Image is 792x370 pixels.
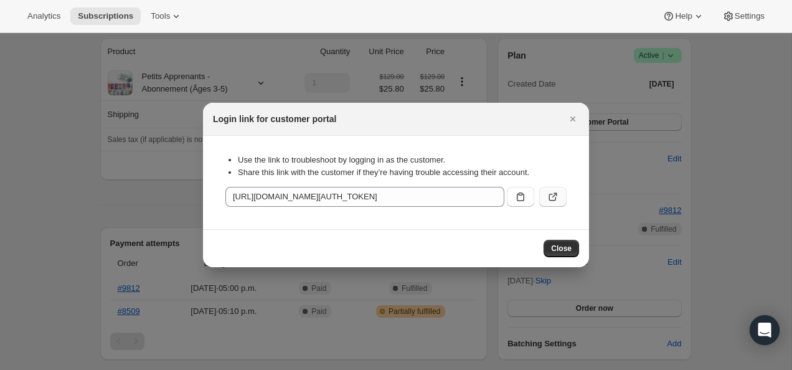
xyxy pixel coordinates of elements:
[20,7,68,25] button: Analytics
[655,7,712,25] button: Help
[78,11,133,21] span: Subscriptions
[238,154,567,166] li: Use the link to troubleshoot by logging in as the customer.
[27,11,60,21] span: Analytics
[238,166,567,179] li: Share this link with the customer if they’re having trouble accessing their account.
[551,244,572,254] span: Close
[675,11,692,21] span: Help
[143,7,190,25] button: Tools
[544,240,579,257] button: Close
[151,11,170,21] span: Tools
[70,7,141,25] button: Subscriptions
[735,11,765,21] span: Settings
[564,110,582,128] button: Close
[750,315,780,345] div: Open Intercom Messenger
[213,113,336,125] h2: Login link for customer portal
[715,7,772,25] button: Settings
